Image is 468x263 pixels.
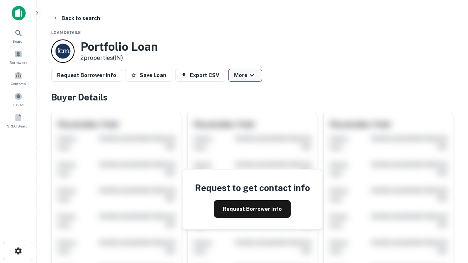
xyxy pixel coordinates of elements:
[2,111,34,130] a: SREO Search
[13,102,24,108] span: Saved
[51,69,122,82] button: Request Borrower Info
[7,123,30,129] span: SREO Search
[51,30,81,35] span: Loan Details
[12,6,26,20] img: capitalize-icon.png
[125,69,172,82] button: Save Loan
[2,26,34,46] a: Search
[431,181,468,216] iframe: Chat Widget
[228,69,262,82] button: More
[80,40,158,54] h3: Portfolio Loan
[80,54,158,62] p: 2 properties (IN)
[175,69,225,82] button: Export CSV
[11,81,26,87] span: Contacts
[2,68,34,88] a: Contacts
[51,91,453,104] h4: Buyer Details
[2,47,34,67] a: Borrowers
[10,60,27,65] span: Borrowers
[12,38,24,44] span: Search
[50,12,103,25] button: Back to search
[214,200,291,218] button: Request Borrower Info
[2,89,34,109] a: Saved
[195,181,310,194] h4: Request to get contact info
